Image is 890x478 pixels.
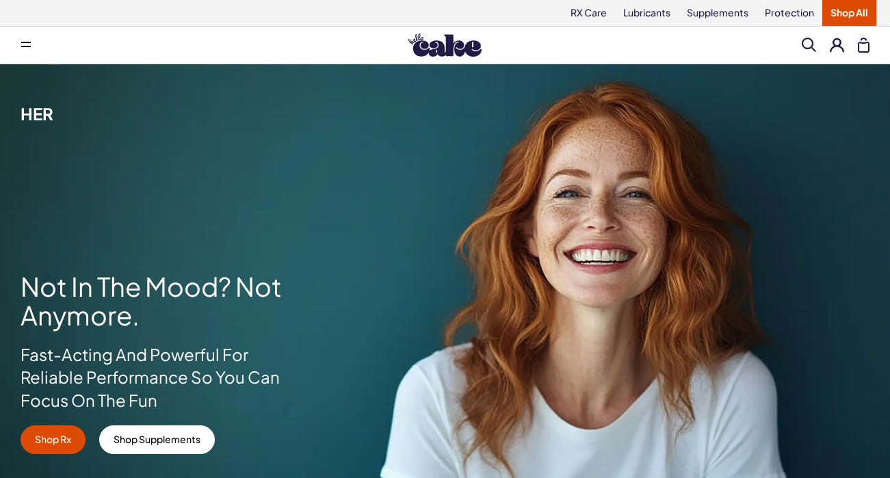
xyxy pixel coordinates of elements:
[408,34,482,57] img: Hello Cake
[21,425,86,454] a: Shop Rx
[21,343,282,412] p: Fast-Acting And Powerful For Reliable Performance So You Can Focus On The Fun
[21,272,282,330] h1: Not In The Mood? Not Anymore.
[99,425,215,454] a: Shop Supplements
[21,103,53,124] span: Her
